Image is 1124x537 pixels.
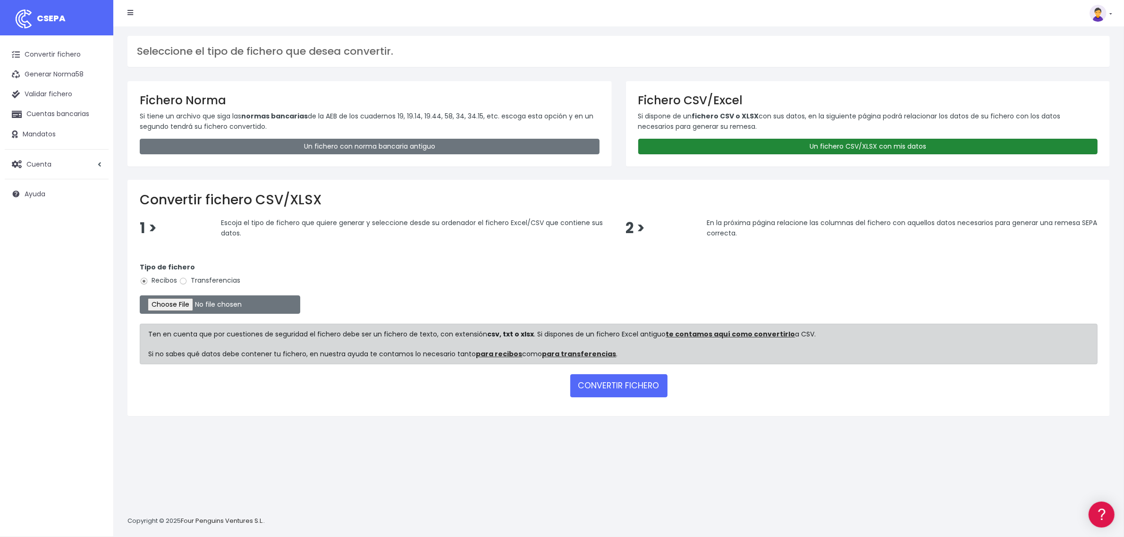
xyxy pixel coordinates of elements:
[12,7,35,31] img: logo
[9,202,179,217] a: General
[707,218,1097,238] span: En la próxima página relacione las columnas del fichero con aquellos datos necesarios para genera...
[26,159,51,168] span: Cuenta
[638,111,1098,132] p: Si dispone de un con sus datos, en la siguiente página podrá relacionar los datos de su fichero c...
[140,93,600,107] h3: Fichero Norma
[137,45,1100,58] h3: Seleccione el tipo de fichero que desea convertir.
[140,262,195,272] strong: Tipo de fichero
[140,218,157,238] span: 1 >
[5,154,109,174] a: Cuenta
[179,276,240,285] label: Transferencias
[9,187,179,196] div: Facturación
[140,192,1098,208] h2: Convertir fichero CSV/XLSX
[9,163,179,178] a: Perfiles de empresas
[9,252,179,269] button: Contáctanos
[9,227,179,235] div: Programadores
[488,329,534,339] strong: csv, txt o xlsx
[140,139,600,154] a: Un fichero con norma bancaria antiguo
[9,241,179,256] a: API
[130,272,182,281] a: POWERED BY ENCHANT
[1090,5,1107,22] img: profile
[5,65,109,84] a: Generar Norma58
[140,111,600,132] p: Si tiene un archivo que siga las de la AEB de los cuadernos 19, 19.14, 19.44, 58, 34, 34.15, etc....
[625,218,645,238] span: 2 >
[37,12,66,24] span: CSEPA
[638,93,1098,107] h3: Fichero CSV/Excel
[9,104,179,113] div: Convertir ficheros
[9,134,179,149] a: Problemas habituales
[5,125,109,144] a: Mandatos
[127,516,265,526] p: Copyright © 2025 .
[476,349,523,359] a: para recibos
[5,45,109,65] a: Convertir fichero
[140,276,177,285] label: Recibos
[241,111,308,121] strong: normas bancarias
[9,66,179,75] div: Información general
[181,516,263,525] a: Four Penguins Ventures S.L.
[5,84,109,104] a: Validar fichero
[221,218,603,238] span: Escoja el tipo de fichero que quiere generar y seleccione desde su ordenador el fichero Excel/CSV...
[666,329,795,339] a: te contamos aquí como convertirlo
[692,111,759,121] strong: fichero CSV o XLSX
[9,80,179,95] a: Información general
[25,189,45,199] span: Ayuda
[140,324,1098,364] div: Ten en cuenta que por cuestiones de seguridad el fichero debe ser un fichero de texto, con extens...
[638,139,1098,154] a: Un fichero CSV/XLSX con mis datos
[542,349,617,359] a: para transferencias
[5,104,109,124] a: Cuentas bancarias
[9,119,179,134] a: Formatos
[570,374,668,397] button: CONVERTIR FICHERO
[9,149,179,163] a: Videotutoriales
[5,184,109,204] a: Ayuda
